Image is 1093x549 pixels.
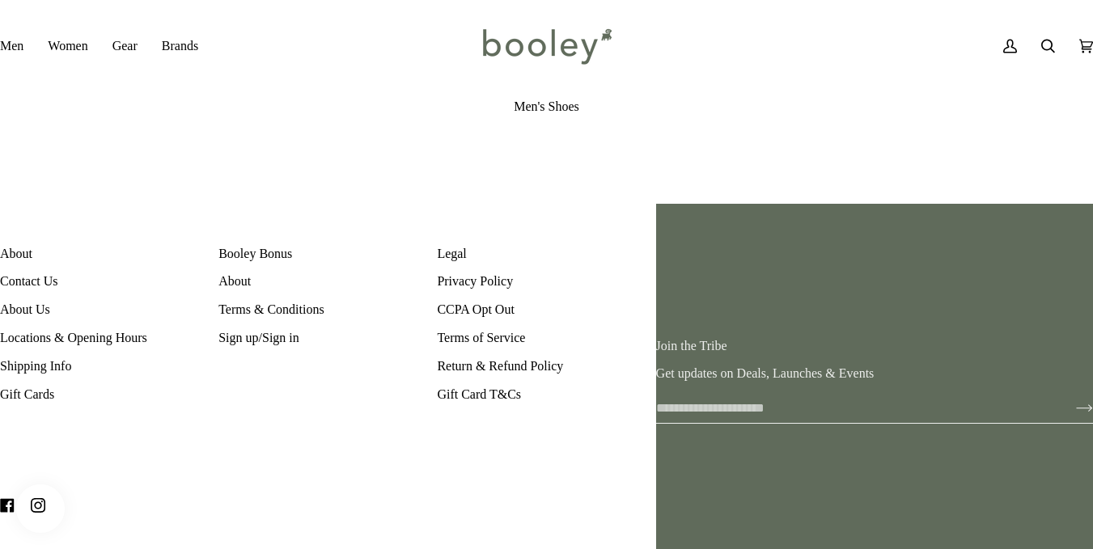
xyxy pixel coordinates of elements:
[100,23,150,70] a: Gear
[218,331,299,344] a: Sign up/Sign in
[150,23,210,70] a: Brands
[437,331,525,344] a: Terms of Service
[656,393,1050,423] input: your-email@example.com
[437,302,514,316] a: CCPA Opt Out
[112,36,138,56] span: Gear
[218,244,437,272] p: Booley Bonus
[16,484,65,533] iframe: Button to open loyalty program pop-up
[476,23,617,70] img: Booley
[36,23,100,70] a: Women
[162,36,198,56] span: Brands
[437,274,513,288] a: Privacy Policy
[48,36,87,56] span: Women
[218,274,251,288] a: About
[437,387,521,401] a: Gift Card T&Cs
[656,338,1093,354] h3: Join the Tribe
[437,244,655,272] p: Pipeline_Footer Sub
[656,364,1093,383] p: Get updates on Deals, Launches & Events
[1050,395,1093,420] button: Join
[437,359,563,373] a: Return & Refund Policy
[218,302,324,316] a: Terms & Conditions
